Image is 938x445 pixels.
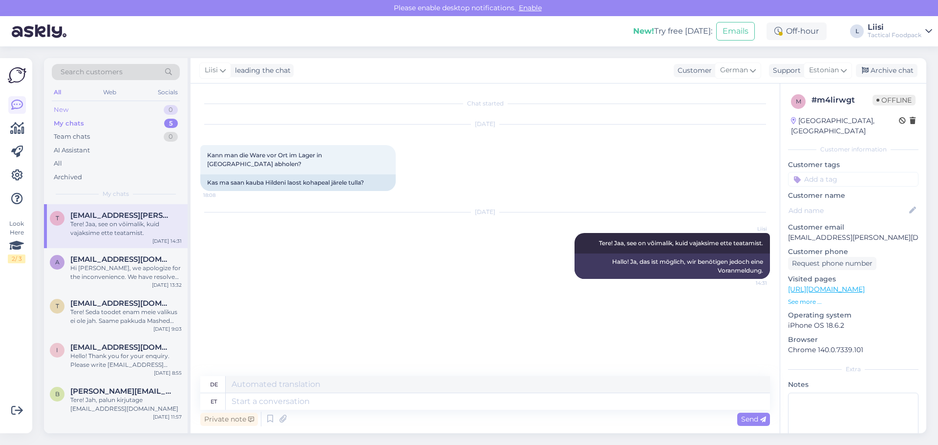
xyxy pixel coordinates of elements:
span: i [56,346,58,354]
p: Customer name [788,191,918,201]
div: L [850,24,864,38]
div: Web [101,86,118,99]
a: [URL][DOMAIN_NAME] [788,285,865,294]
div: [DATE] 9:03 [153,325,182,333]
input: Add name [789,205,907,216]
div: Hi [PERSON_NAME], we apologize for the inconvenience. We have resolved the issue and the missing ... [70,264,182,281]
div: [DATE] 13:32 [152,281,182,289]
a: LiisiTactical Foodpack [868,23,932,39]
span: thilo.neyers@gmx.de [70,211,172,220]
span: Estonian [809,65,839,76]
input: Add a tag [788,172,918,187]
div: [GEOGRAPHIC_DATA], [GEOGRAPHIC_DATA] [791,116,899,136]
p: [EMAIL_ADDRESS][PERSON_NAME][DOMAIN_NAME] [788,233,918,243]
span: Search customers [61,67,123,77]
span: t [56,214,59,222]
p: Operating system [788,310,918,320]
span: Liisi [730,225,767,233]
div: All [54,159,62,169]
div: [DATE] 8:55 [154,369,182,377]
span: betty.bytty@gmail.com [70,387,172,396]
div: My chats [54,119,84,128]
span: Tere! Jaa, see on võimalik, kuid vajaksime ette teatamist. [599,239,763,247]
div: Team chats [54,132,90,142]
div: Extra [788,365,918,374]
div: 0 [164,132,178,142]
p: Browser [788,335,918,345]
div: New [54,105,68,115]
span: ignaciogracia1986@gmail.com [70,343,172,352]
span: Liisi [205,65,218,76]
div: leading the chat [231,65,291,76]
img: Askly Logo [8,66,26,85]
div: Support [769,65,801,76]
span: Send [741,415,766,424]
div: Hallo! Ja, das ist möglich, wir benötigen jedoch eine Voranmeldung. [575,254,770,279]
p: See more ... [788,297,918,306]
span: m [796,98,801,105]
p: iPhone OS 18.6.2 [788,320,918,331]
p: Chrome 140.0.7339.101 [788,345,918,355]
div: # m4lirwgt [811,94,873,106]
button: Emails [716,22,755,41]
span: avenskevics@gmail.com [70,255,172,264]
div: Socials [156,86,180,99]
span: German [720,65,748,76]
div: [DATE] 11:57 [153,413,182,421]
span: a [55,258,60,266]
p: Visited pages [788,274,918,284]
p: Notes [788,380,918,390]
div: Tere! Jah, palun kirjutage [EMAIL_ADDRESS][DOMAIN_NAME] [70,396,182,413]
span: Offline [873,95,916,106]
span: Kann man die Ware vor Ort im Lager in [GEOGRAPHIC_DATA] abholen? [207,151,323,168]
div: Kas ma saan kauba Hildeni laost kohapeal järele tulla? [200,174,396,191]
div: Chat started [200,99,770,108]
div: Tere! Seda toodet enam meie valikus ei ole jah. Saame pakkuda Mashed potatoes with chicken [URL][... [70,308,182,325]
div: [DATE] [200,208,770,216]
div: Look Here [8,219,25,263]
p: Customer phone [788,247,918,257]
div: AI Assistant [54,146,90,155]
div: de [210,376,218,393]
span: Enable [516,3,545,12]
p: Customer email [788,222,918,233]
div: All [52,86,63,99]
div: [DATE] [200,120,770,128]
div: 5 [164,119,178,128]
div: et [211,393,217,410]
div: Try free [DATE]: [633,25,712,37]
span: My chats [103,190,129,198]
div: Tactical Foodpack [868,31,921,39]
p: Customer tags [788,160,918,170]
span: 14:31 [730,279,767,287]
div: 0 [164,105,178,115]
div: Customer [674,65,712,76]
div: Hello! Thank you for your enquiry. Please write [EMAIL_ADDRESS][DOMAIN_NAME] [70,352,182,369]
span: 18:08 [203,191,240,199]
div: Customer information [788,145,918,154]
div: Off-hour [767,22,827,40]
div: Private note [200,413,258,426]
span: b [55,390,60,398]
div: Tere! Jaa, see on võimalik, kuid vajaksime ette teatamist. [70,220,182,237]
span: T [56,302,59,310]
div: [DATE] 14:31 [152,237,182,245]
div: Archived [54,172,82,182]
div: Request phone number [788,257,876,270]
span: Thun2011@gmail.com [70,299,172,308]
b: New! [633,26,654,36]
div: Liisi [868,23,921,31]
div: 2 / 3 [8,254,25,263]
div: Archive chat [856,64,917,77]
